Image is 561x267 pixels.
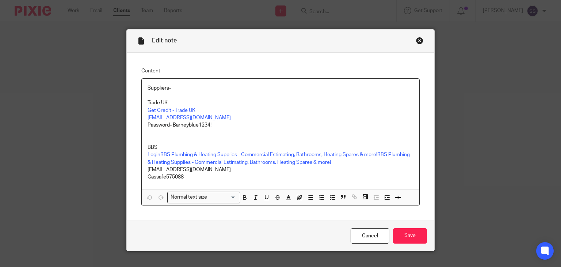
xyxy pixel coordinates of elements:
[351,228,389,244] a: Cancel
[148,99,414,106] p: Trade UK
[148,115,231,120] a: [EMAIL_ADDRESS][DOMAIN_NAME]
[169,193,209,201] span: Normal text size
[148,84,414,92] p: Suppliers-
[416,37,423,44] div: Close this dialog window
[148,173,414,181] p: Gassafe575088
[141,67,420,75] label: Content
[148,166,414,173] p: [EMAIL_ADDRESS][DOMAIN_NAME]
[148,152,411,165] a: LoginBBS Plumbing & Heating Supplies - Commercial Estimating, Bathrooms, Heating Spares & more!BB...
[152,38,177,44] span: Edit note
[148,108,195,113] a: Get Credit - Trade UK
[167,192,240,203] div: Search for option
[148,121,414,129] p: Password- Barneyblue1234!
[393,228,427,244] input: Save
[210,193,236,201] input: Search for option
[148,144,414,151] p: BBS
